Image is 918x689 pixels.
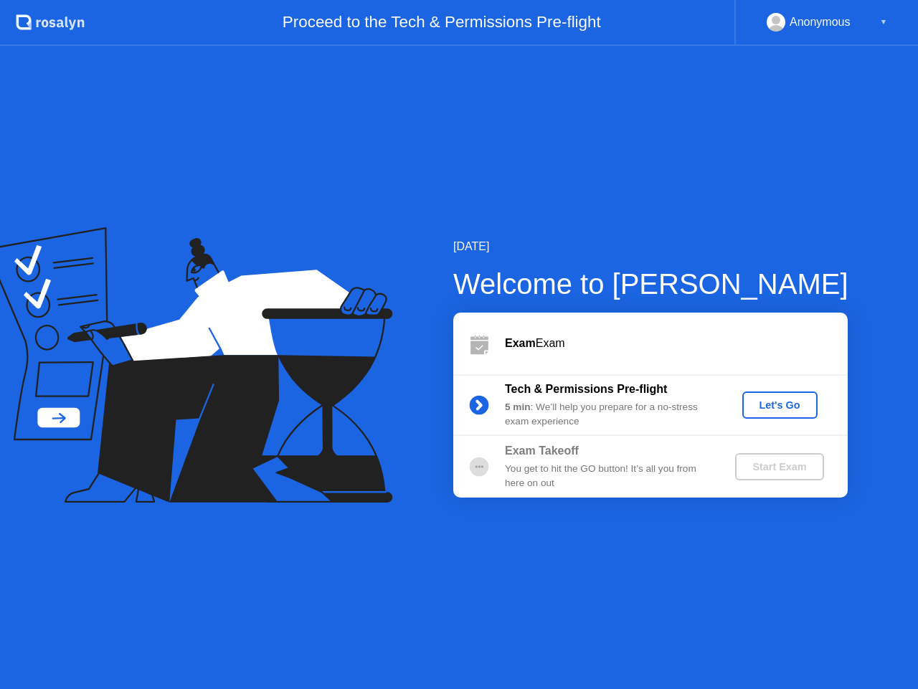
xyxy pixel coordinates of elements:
[790,13,851,32] div: Anonymous
[735,453,823,480] button: Start Exam
[505,401,531,412] b: 5 min
[880,13,887,32] div: ▼
[741,461,818,472] div: Start Exam
[505,335,848,352] div: Exam
[505,445,579,457] b: Exam Takeoff
[453,238,848,255] div: [DATE]
[453,262,848,305] div: Welcome to [PERSON_NAME]
[505,400,711,429] div: : We’ll help you prepare for a no-stress exam experience
[505,337,536,349] b: Exam
[505,383,667,395] b: Tech & Permissions Pre-flight
[505,462,711,491] div: You get to hit the GO button! It’s all you from here on out
[748,399,812,411] div: Let's Go
[742,391,818,419] button: Let's Go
